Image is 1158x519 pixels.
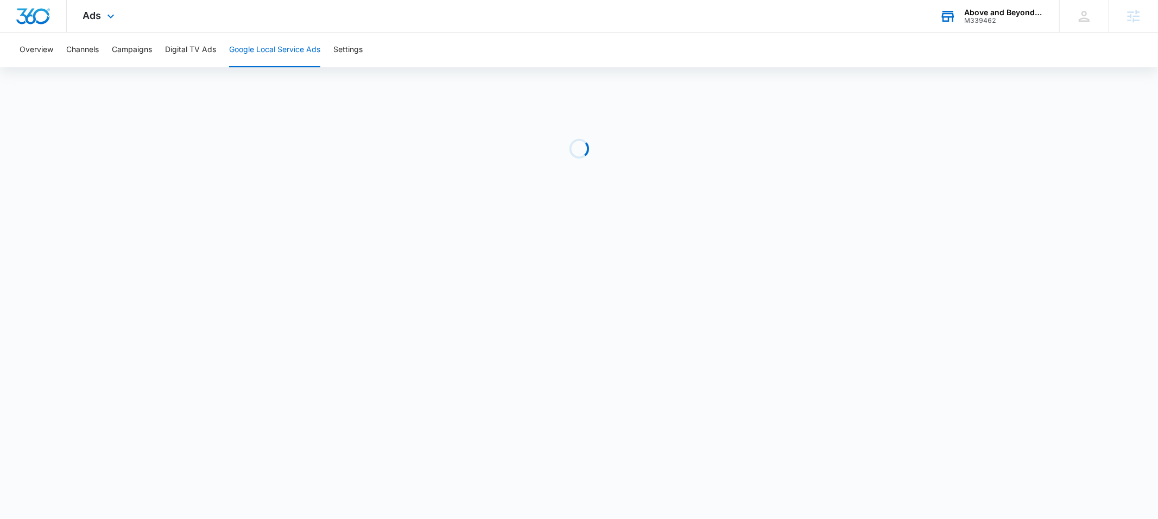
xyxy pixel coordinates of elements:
[112,33,152,67] button: Campaigns
[83,10,102,21] span: Ads
[229,33,320,67] button: Google Local Service Ads
[66,33,99,67] button: Channels
[20,33,53,67] button: Overview
[964,8,1043,17] div: account name
[964,17,1043,24] div: account id
[333,33,363,67] button: Settings
[165,33,216,67] button: Digital TV Ads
